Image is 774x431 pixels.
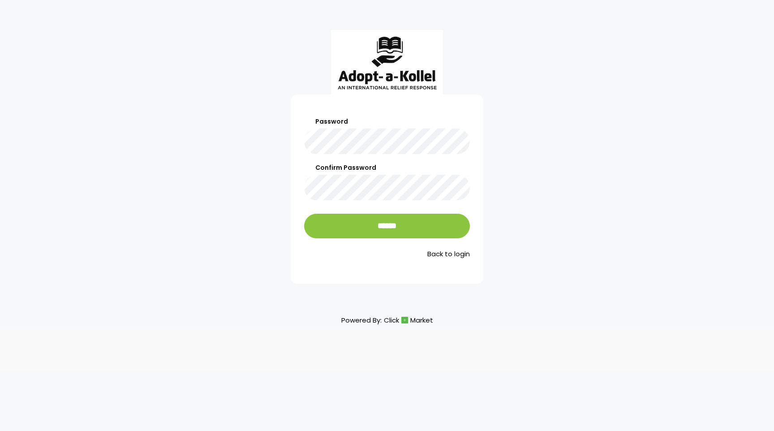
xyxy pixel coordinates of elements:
a: ClickMarket [384,314,433,326]
img: aak_logo_sm.jpeg [331,30,443,95]
img: cm_icon.png [401,317,408,323]
label: Password [304,117,470,126]
p: Powered By: [341,314,433,326]
a: Back to login [304,249,470,259]
label: Confirm Password [304,163,470,172]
